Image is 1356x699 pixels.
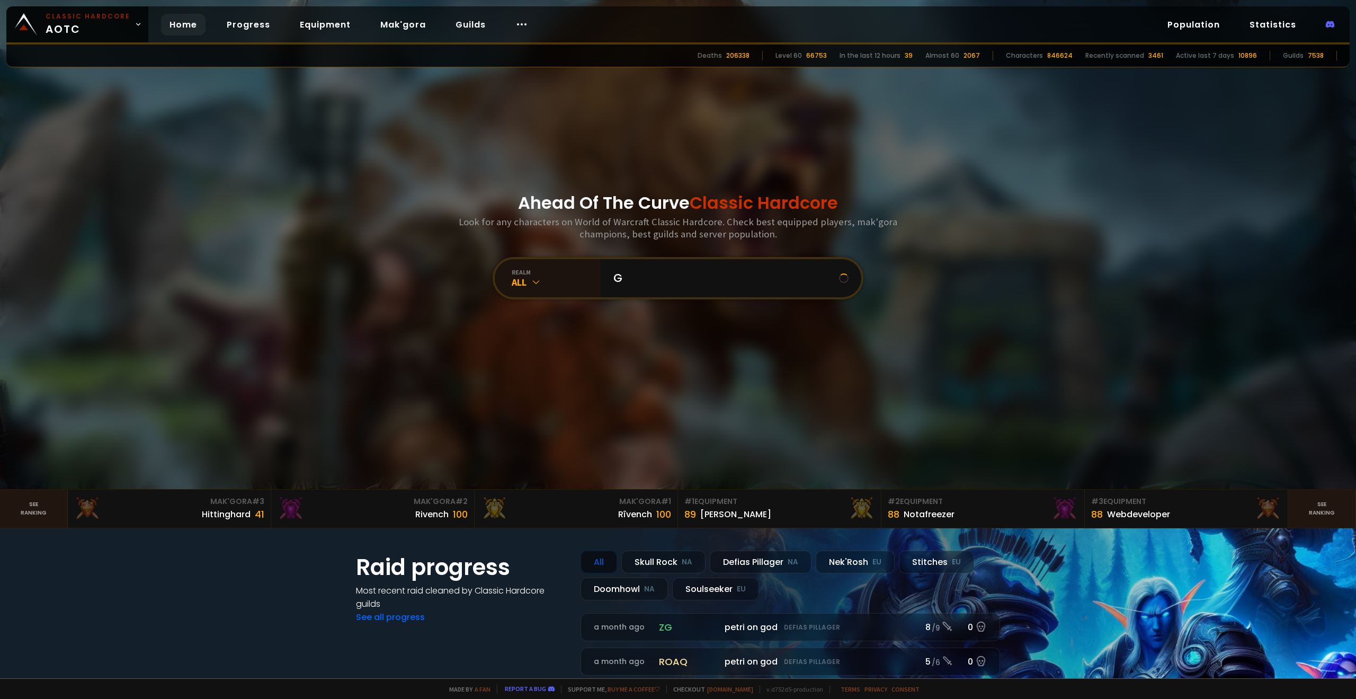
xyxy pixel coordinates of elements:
div: 39 [905,51,913,60]
div: 846624 [1047,51,1073,60]
div: Stitches [899,551,974,573]
div: Doomhowl [581,578,668,600]
div: Level 60 [775,51,802,60]
a: Report a bug [505,685,546,693]
div: Equipment [1091,496,1281,507]
small: NA [644,584,655,595]
h3: Look for any characters on World of Warcraft Classic Hardcore. Check best equipped players, mak'g... [454,216,902,240]
div: Almost 60 [925,51,959,60]
div: In the last 12 hours [840,51,900,60]
a: [DOMAIN_NAME] [707,685,753,693]
span: # 2 [456,496,468,507]
a: Population [1159,14,1228,36]
div: Equipment [888,496,1078,507]
div: Rîvench [618,508,652,521]
div: 3461 [1148,51,1163,60]
span: v. d752d5 - production [760,685,823,693]
span: # 3 [1091,496,1103,507]
a: Equipment [291,14,359,36]
div: 206338 [726,51,750,60]
div: 10896 [1238,51,1257,60]
div: Mak'Gora [481,496,671,507]
a: Mak'Gora#2Rivench100 [271,490,475,528]
div: realm [512,268,601,276]
div: 88 [888,507,899,521]
a: #2Equipment88Notafreezer [881,490,1085,528]
a: a month agozgpetri on godDefias Pillager8 /90 [581,613,1000,641]
a: Classic HardcoreAOTC [6,6,148,42]
div: Mak'Gora [278,496,468,507]
a: Seeranking [1288,490,1356,528]
div: All [581,551,617,573]
div: Soulseeker [672,578,759,600]
a: Statistics [1241,14,1305,36]
a: Privacy [864,685,887,693]
div: 100 [453,507,468,521]
a: Home [161,14,206,36]
a: Mak'Gora#1Rîvench100 [475,490,678,528]
div: Defias Pillager [710,551,811,573]
small: NA [788,557,798,568]
a: Buy me a coffee [608,685,660,693]
div: 7538 [1308,51,1324,60]
small: EU [952,557,961,568]
div: Webdeveloper [1107,508,1170,521]
div: [PERSON_NAME] [700,508,771,521]
div: Deaths [698,51,722,60]
small: Classic Hardcore [46,12,130,21]
small: EU [737,584,746,595]
small: NA [682,557,692,568]
a: Progress [218,14,279,36]
div: Rivench [415,508,449,521]
div: Notafreezer [904,508,954,521]
div: Skull Rock [621,551,706,573]
a: a fan [475,685,490,693]
div: 41 [255,507,264,521]
div: Equipment [684,496,875,507]
a: Guilds [447,14,494,36]
a: Mak'gora [372,14,434,36]
a: a month agoroaqpetri on godDefias Pillager5 /60 [581,648,1000,676]
span: # 3 [252,496,264,507]
span: # 1 [684,496,694,507]
div: 89 [684,507,696,521]
div: Guilds [1283,51,1304,60]
div: Hittinghard [202,508,251,521]
div: 100 [656,507,671,521]
div: Mak'Gora [74,496,264,507]
a: #1Equipment89[PERSON_NAME] [678,490,881,528]
a: Terms [841,685,860,693]
div: 88 [1091,507,1103,521]
span: Checkout [666,685,753,693]
div: Active last 7 days [1176,51,1234,60]
a: See all progress [356,611,425,623]
span: Made by [443,685,490,693]
small: EU [872,557,881,568]
div: All [512,276,601,288]
div: Nek'Rosh [816,551,895,573]
a: #3Equipment88Webdeveloper [1085,490,1288,528]
h1: Ahead Of The Curve [518,190,838,216]
div: Recently scanned [1085,51,1144,60]
span: # 2 [888,496,900,507]
a: Consent [891,685,920,693]
h1: Raid progress [356,551,568,584]
span: Classic Hardcore [690,191,838,215]
div: 2067 [964,51,980,60]
span: # 1 [661,496,671,507]
div: 66753 [806,51,827,60]
span: AOTC [46,12,130,37]
a: Mak'Gora#3Hittinghard41 [68,490,271,528]
span: Support me, [561,685,660,693]
h4: Most recent raid cleaned by Classic Hardcore guilds [356,584,568,610]
div: Characters [1006,51,1043,60]
input: Search a character... [607,259,839,297]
